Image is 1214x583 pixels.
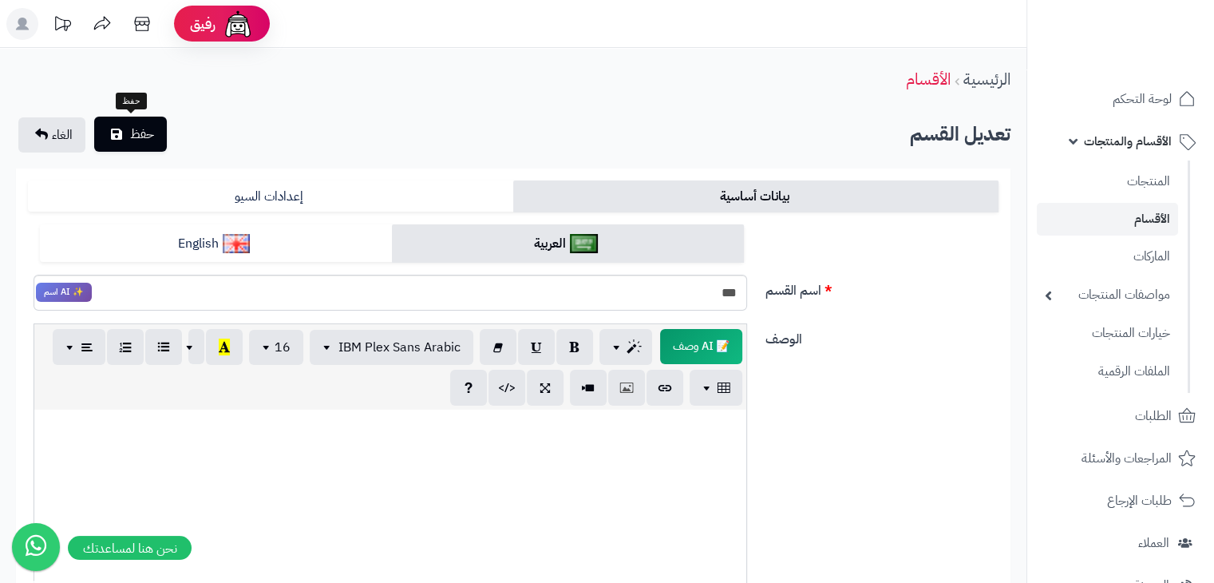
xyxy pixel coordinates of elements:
a: لوحة التحكم [1037,80,1204,118]
img: ai-face.png [222,8,254,40]
label: الوصف [759,323,1005,349]
a: المراجعات والأسئلة [1037,439,1204,478]
a: الغاء [18,117,85,153]
a: الأقسام [1037,203,1178,236]
label: اسم القسم [759,275,1005,300]
button: IBM Plex Sans Arabic [310,330,473,365]
div: حفظ [116,93,147,110]
b: تعديل القسم [910,120,1010,149]
a: بيانات أساسية [513,180,998,212]
span: لوحة التحكم [1113,88,1172,110]
span: الطلبات [1135,405,1172,427]
a: تحديثات المنصة [42,8,82,44]
span: انقر لاستخدام رفيقك الذكي [660,329,742,364]
span: IBM Plex Sans Arabic [338,338,461,357]
a: الأقسام [906,67,951,91]
span: العملاء [1138,532,1169,554]
span: حفظ [130,125,154,144]
a: الرئيسية [963,67,1010,91]
a: الطلبات [1037,397,1204,435]
a: العملاء [1037,524,1204,562]
a: العربية [392,224,744,264]
a: خيارات المنتجات [1037,316,1178,351]
a: English [40,224,392,264]
span: الأقسام والمنتجات [1084,130,1172,153]
a: المنتجات [1037,165,1178,199]
span: 16 [275,338,291,357]
a: الماركات [1037,240,1178,274]
button: حفظ [94,117,167,152]
span: طلبات الإرجاع [1107,490,1172,512]
a: إعدادات السيو [28,180,513,212]
img: English [223,234,251,253]
a: مواصفات المنتجات [1037,278,1178,312]
a: طلبات الإرجاع [1037,482,1204,520]
span: انقر لاستخدام رفيقك الذكي [36,283,92,302]
button: 16 [249,330,303,365]
img: العربية [570,234,598,253]
span: رفيق [190,14,216,34]
a: الملفات الرقمية [1037,355,1178,389]
span: المراجعات والأسئلة [1082,447,1172,470]
span: الغاء [52,125,73,145]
